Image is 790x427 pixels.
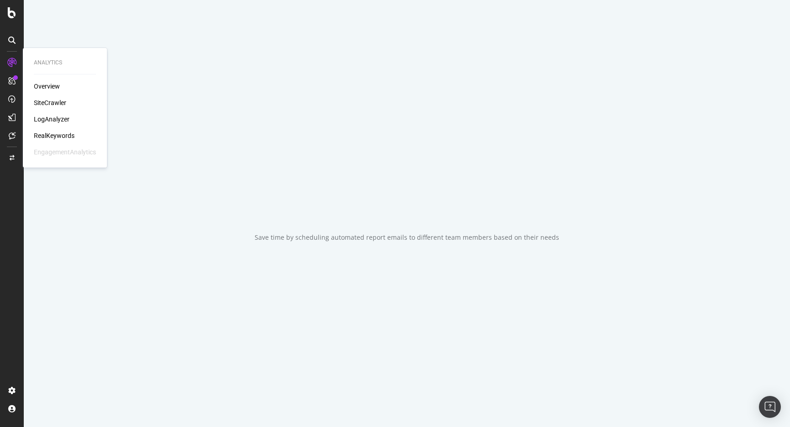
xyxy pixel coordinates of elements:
[34,59,96,67] div: Analytics
[34,82,60,91] a: Overview
[34,98,66,107] a: SiteCrawler
[34,115,69,124] a: LogAnalyzer
[34,148,96,157] div: EngagementAnalytics
[34,131,75,140] a: RealKeywords
[255,233,559,242] div: Save time by scheduling automated report emails to different team members based on their needs
[374,185,440,218] div: animation
[759,396,781,418] div: Open Intercom Messenger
